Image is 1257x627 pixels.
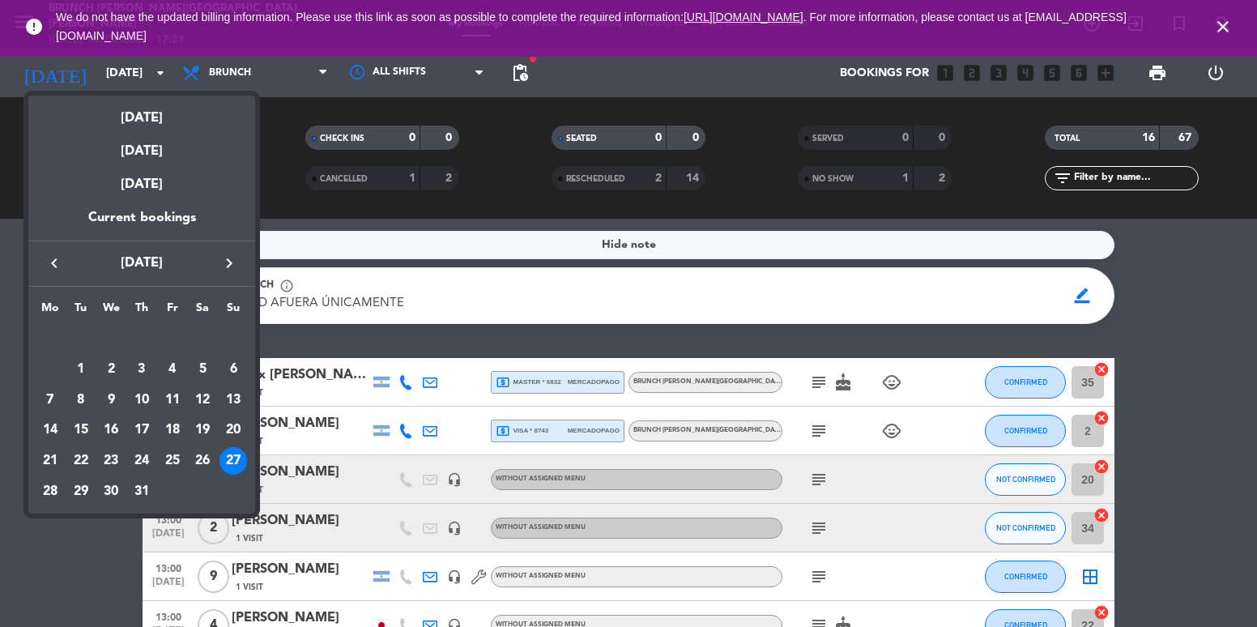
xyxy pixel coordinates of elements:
[28,129,255,162] div: [DATE]
[159,416,186,444] div: 18
[96,354,126,385] td: July 2, 2025
[67,447,95,475] div: 22
[188,385,219,416] td: July 12, 2025
[40,253,69,274] button: keyboard_arrow_left
[35,323,249,354] td: [DATE]
[188,446,219,476] td: July 26, 2025
[35,385,66,416] td: July 7, 2025
[28,96,255,129] div: [DATE]
[97,356,125,383] div: 2
[189,416,216,444] div: 19
[126,299,157,324] th: Thursday
[126,476,157,507] td: July 31, 2025
[126,415,157,446] td: July 17, 2025
[67,386,95,414] div: 8
[28,162,255,207] div: [DATE]
[126,446,157,476] td: July 24, 2025
[35,446,66,476] td: July 21, 2025
[126,354,157,385] td: July 3, 2025
[96,446,126,476] td: July 23, 2025
[128,386,156,414] div: 10
[96,299,126,324] th: Wednesday
[218,299,249,324] th: Sunday
[189,447,216,475] div: 26
[35,476,66,507] td: July 28, 2025
[126,385,157,416] td: July 10, 2025
[159,386,186,414] div: 11
[97,478,125,505] div: 30
[219,447,247,475] div: 27
[157,415,188,446] td: July 18, 2025
[218,415,249,446] td: July 20, 2025
[188,354,219,385] td: July 5, 2025
[159,356,186,383] div: 4
[157,385,188,416] td: July 11, 2025
[36,416,64,444] div: 14
[66,446,96,476] td: July 22, 2025
[218,446,249,476] td: July 27, 2025
[219,386,247,414] div: 13
[157,299,188,324] th: Friday
[189,356,216,383] div: 5
[128,447,156,475] div: 24
[66,354,96,385] td: July 1, 2025
[66,476,96,507] td: July 29, 2025
[66,385,96,416] td: July 8, 2025
[128,356,156,383] div: 3
[159,447,186,475] div: 25
[128,416,156,444] div: 17
[215,253,244,274] button: keyboard_arrow_right
[36,478,64,505] div: 28
[67,416,95,444] div: 15
[219,254,239,273] i: keyboard_arrow_right
[128,478,156,505] div: 31
[66,415,96,446] td: July 15, 2025
[96,476,126,507] td: July 30, 2025
[219,416,247,444] div: 20
[36,386,64,414] div: 7
[35,415,66,446] td: July 14, 2025
[28,207,255,241] div: Current bookings
[219,356,247,383] div: 6
[45,254,64,273] i: keyboard_arrow_left
[188,299,219,324] th: Saturday
[69,253,215,274] span: [DATE]
[189,386,216,414] div: 12
[97,416,125,444] div: 16
[36,447,64,475] div: 21
[97,447,125,475] div: 23
[157,354,188,385] td: July 4, 2025
[218,385,249,416] td: July 13, 2025
[35,299,66,324] th: Monday
[97,386,125,414] div: 9
[96,415,126,446] td: July 16, 2025
[188,415,219,446] td: July 19, 2025
[67,356,95,383] div: 1
[157,446,188,476] td: July 25, 2025
[66,299,96,324] th: Tuesday
[218,354,249,385] td: July 6, 2025
[96,385,126,416] td: July 9, 2025
[67,478,95,505] div: 29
